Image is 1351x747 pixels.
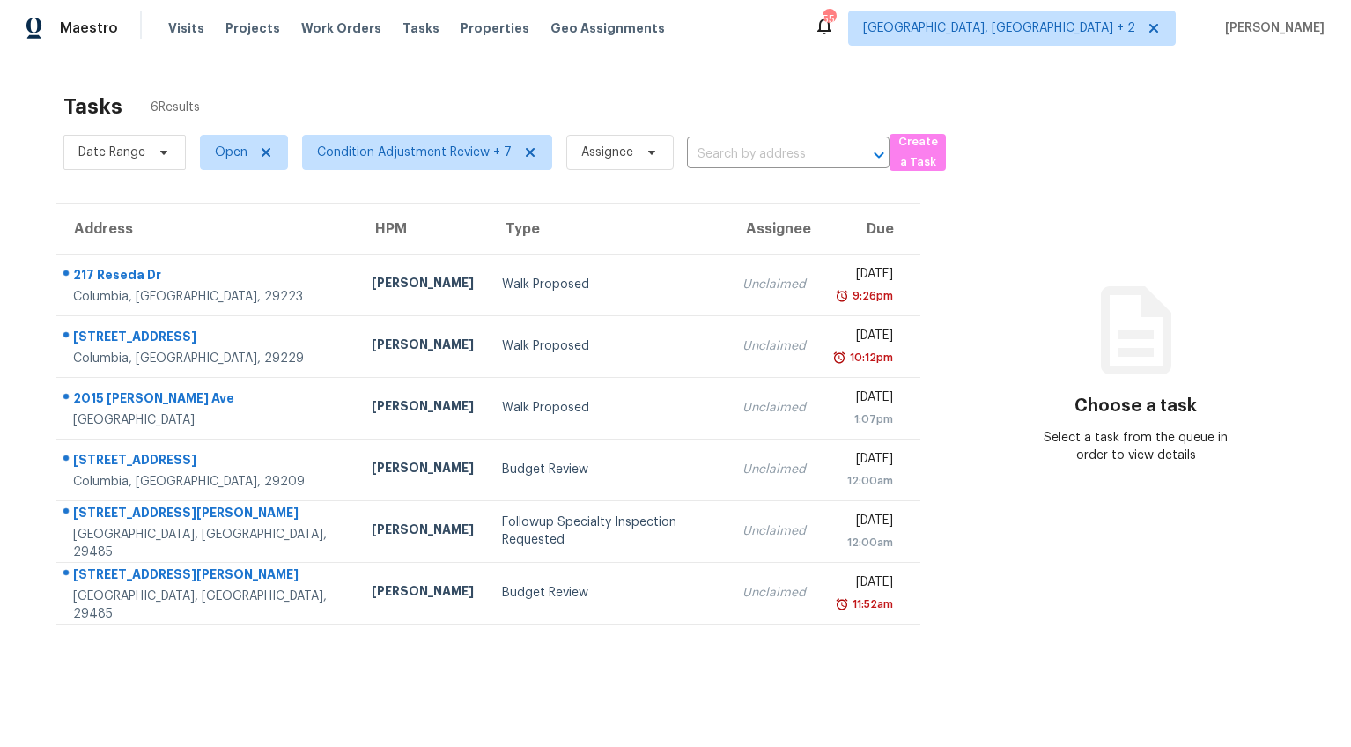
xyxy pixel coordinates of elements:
div: [GEOGRAPHIC_DATA], [GEOGRAPHIC_DATA], 29485 [73,588,343,623]
div: Columbia, [GEOGRAPHIC_DATA], 29223 [73,288,343,306]
div: Unclaimed [742,461,806,478]
div: [PERSON_NAME] [372,336,474,358]
span: Maestro [60,19,118,37]
div: 10:12pm [846,349,893,366]
div: 2015 [PERSON_NAME] Ave [73,389,343,411]
div: 9:26pm [849,287,893,305]
div: 11:52am [849,595,893,613]
div: 1:07pm [834,410,893,428]
div: 12:00am [834,534,893,551]
span: Condition Adjustment Review + 7 [317,144,512,161]
div: Followup Specialty Inspection Requested [502,514,715,549]
div: [STREET_ADDRESS][PERSON_NAME] [73,566,343,588]
span: [PERSON_NAME] [1218,19,1325,37]
div: Budget Review [502,584,715,602]
h3: Choose a task [1074,397,1197,415]
button: Create a Task [890,134,946,171]
span: Create a Task [898,132,937,173]
div: [STREET_ADDRESS] [73,328,343,350]
div: Budget Review [502,461,715,478]
div: [DATE] [834,450,893,472]
div: Walk Proposed [502,399,715,417]
span: Assignee [581,144,633,161]
div: [PERSON_NAME] [372,274,474,296]
div: 12:00am [834,472,893,490]
div: [GEOGRAPHIC_DATA], [GEOGRAPHIC_DATA], 29485 [73,526,343,561]
div: Unclaimed [742,522,806,540]
div: Walk Proposed [502,337,715,355]
span: Date Range [78,144,145,161]
div: [DATE] [834,327,893,349]
span: [GEOGRAPHIC_DATA], [GEOGRAPHIC_DATA] + 2 [863,19,1135,37]
span: Visits [168,19,204,37]
div: [PERSON_NAME] [372,459,474,481]
div: [STREET_ADDRESS] [73,451,343,473]
th: Address [56,204,358,254]
span: Open [215,144,247,161]
div: Unclaimed [742,337,806,355]
div: [STREET_ADDRESS][PERSON_NAME] [73,504,343,526]
div: [PERSON_NAME] [372,582,474,604]
div: Columbia, [GEOGRAPHIC_DATA], 29209 [73,473,343,491]
div: Columbia, [GEOGRAPHIC_DATA], 29229 [73,350,343,367]
h2: Tasks [63,98,122,115]
input: Search by address [687,141,840,168]
div: [PERSON_NAME] [372,397,474,419]
th: Type [488,204,729,254]
div: [DATE] [834,265,893,287]
th: Due [820,204,920,254]
div: Unclaimed [742,584,806,602]
button: Open [867,143,891,167]
div: [DATE] [834,512,893,534]
div: Walk Proposed [502,276,715,293]
div: Select a task from the queue in order to view details [1043,429,1229,464]
div: 217 Reseda Dr [73,266,343,288]
span: Work Orders [301,19,381,37]
span: Projects [225,19,280,37]
div: [PERSON_NAME] [372,521,474,543]
th: Assignee [728,204,820,254]
div: [DATE] [834,388,893,410]
div: [DATE] [834,573,893,595]
img: Overdue Alarm Icon [835,595,849,613]
img: Overdue Alarm Icon [835,287,849,305]
div: 55 [823,11,835,28]
div: Unclaimed [742,276,806,293]
div: Unclaimed [742,399,806,417]
span: Geo Assignments [550,19,665,37]
img: Overdue Alarm Icon [832,349,846,366]
span: Properties [461,19,529,37]
span: 6 Results [151,99,200,116]
th: HPM [358,204,488,254]
div: [GEOGRAPHIC_DATA] [73,411,343,429]
span: Tasks [402,22,439,34]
